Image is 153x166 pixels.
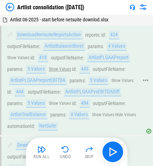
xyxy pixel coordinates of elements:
div: 484 [80,99,90,108]
div: outputFileName : [7,154,40,160]
img: Run All [37,145,46,154]
button: Run All [30,143,53,160]
div: id : [30,55,35,61]
button: Show Values [7,55,29,60]
div: ArtlistPLGAAPvsEBITDADiff [64,88,121,96]
div: reports : [85,32,100,38]
div: ArtlistPLGAAPreportEBITDA [9,76,67,85]
div: DownloadNetsuiteReportsAction [16,141,82,150]
img: Support [129,4,135,10]
img: Back [6,3,14,11]
div: params : [7,101,23,106]
img: Main button [107,146,118,157]
img: Undo [61,145,70,154]
div: Skip [85,155,94,159]
div: 424 [109,31,119,39]
div: 444 [15,88,25,96]
div: outputFileName : [51,55,84,61]
button: Hide Values [115,112,136,117]
div: id : [101,32,106,38]
div: 5 Values [26,99,46,108]
div: id : [7,89,12,95]
div: outputFileName : [7,44,40,49]
button: Show Values [92,112,114,117]
div: params : [88,44,104,49]
div: outputFileName : [93,67,126,72]
div: id : [72,67,77,72]
div: 4 Values [107,42,127,51]
span: Artlist 06-2025 - start before netsuite downlod.xlsx [10,17,108,22]
div: automationId : [7,124,35,129]
img: Settings menu [139,3,147,11]
button: Show Values [49,101,71,106]
div: Undo [60,155,71,159]
div: ArtlistBalanceSheet [43,42,85,51]
div: params : [70,78,86,83]
div: 5 Values [88,76,108,85]
div: 4 Values [69,110,89,119]
div: outputFileName : [28,89,61,95]
div: params : [50,112,66,118]
div: 5 Values [26,65,46,73]
div: Artlist consolidation ([DATE]) [17,4,84,11]
div: id : [72,101,77,106]
div: NetSuite [38,122,58,130]
div: 418 [38,53,48,62]
div: Run All [34,155,50,159]
div: 443 [80,65,90,73]
div: DownloadNetsuiteReportsAction [16,31,82,39]
div: params : [7,67,23,72]
div: ArtlistPLGAAPreport [87,53,130,62]
button: Show Values [111,78,133,83]
img: Skip [85,145,93,154]
div: ArtlistTrialBalance [9,110,47,119]
div: outputFileName : [93,101,126,106]
button: Undo [54,143,77,160]
button: Skip [78,143,101,160]
button: Show Values [49,67,71,72]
